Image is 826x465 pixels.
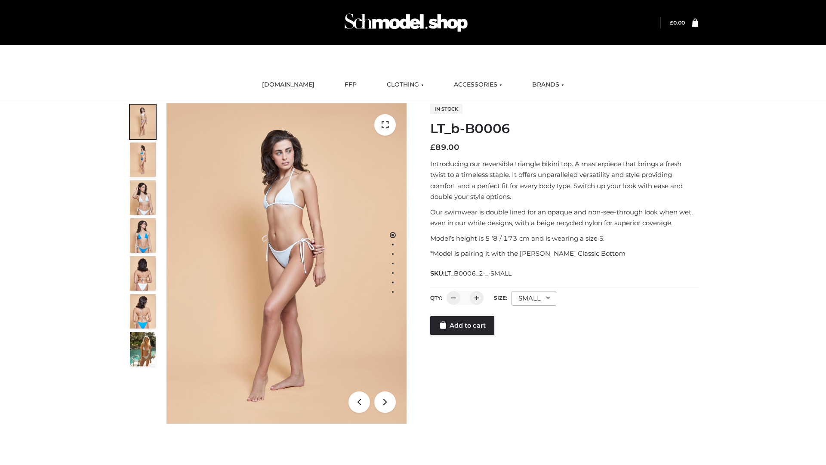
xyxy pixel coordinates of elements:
a: Add to cart [430,316,494,335]
img: Schmodel Admin 964 [342,6,471,40]
span: SKU: [430,268,512,279]
p: *Model is pairing it with the [PERSON_NAME] Classic Bottom [430,248,698,259]
img: ArielClassicBikiniTop_CloudNine_AzureSky_OW114ECO_3-scaled.jpg [130,180,156,215]
img: ArielClassicBikiniTop_CloudNine_AzureSky_OW114ECO_8-scaled.jpg [130,294,156,329]
img: ArielClassicBikiniTop_CloudNine_AzureSky_OW114ECO_2-scaled.jpg [130,143,156,177]
span: £ [430,143,435,152]
img: ArielClassicBikiniTop_CloudNine_AzureSky_OW114ECO_4-scaled.jpg [130,218,156,253]
a: FFP [338,75,363,94]
a: [DOMAIN_NAME] [256,75,321,94]
img: Arieltop_CloudNine_AzureSky2.jpg [130,332,156,366]
img: ArielClassicBikiniTop_CloudNine_AzureSky_OW114ECO_1-scaled.jpg [130,105,156,139]
span: £ [670,19,673,26]
a: BRANDS [526,75,570,94]
h1: LT_b-B0006 [430,121,698,136]
a: CLOTHING [380,75,430,94]
bdi: 89.00 [430,143,459,152]
p: Model’s height is 5 ‘8 / 173 cm and is wearing a size S. [430,233,698,244]
img: ArielClassicBikiniTop_CloudNine_AzureSky_OW114ECO_1 [166,103,407,424]
p: Introducing our reversible triangle bikini top. A masterpiece that brings a fresh twist to a time... [430,158,698,202]
bdi: 0.00 [670,19,685,26]
span: LT_B0006_2-_-SMALL [444,270,512,277]
label: Size: [494,294,507,301]
span: In stock [430,104,462,114]
a: ACCESSORIES [447,75,509,94]
p: Our swimwear is double lined for an opaque and non-see-through look when wet, even in our white d... [430,207,698,229]
a: £0.00 [670,19,685,26]
img: ArielClassicBikiniTop_CloudNine_AzureSky_OW114ECO_7-scaled.jpg [130,256,156,291]
label: QTY: [430,294,442,301]
div: SMALL [512,291,556,306]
